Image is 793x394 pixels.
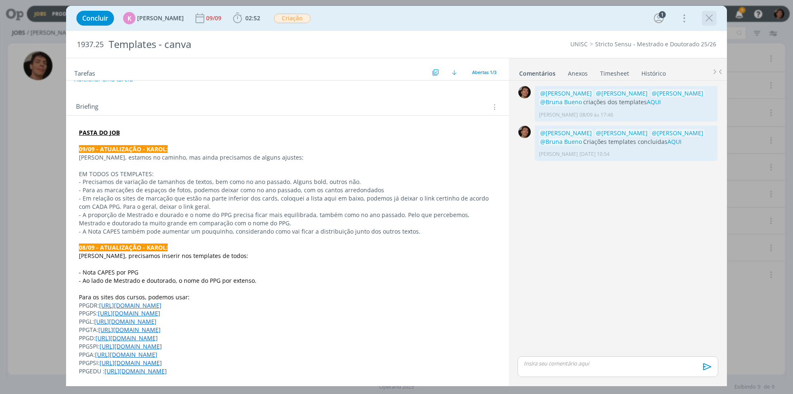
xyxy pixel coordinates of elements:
span: [PERSON_NAME] [137,15,184,21]
p: [PERSON_NAME] [539,111,578,119]
p: [PERSON_NAME], estamos no caminho, mas ainda precisamos de alguns ajustes: [79,153,496,162]
a: PASTA DO JOB [79,129,120,136]
p: PPGD: [79,334,496,342]
span: @Bruna Bueno [540,138,582,146]
a: Stricto Sensu - Mestrado e Doutorado 25/26 [595,40,716,48]
p: - Para as marcações de espaços de fotos, podemos deixar como no ano passado, com os cantos arredo... [79,186,496,194]
p: EM TODOS OS TEMPLATES: [79,170,496,178]
strong: 09/09 - ATUALIZAÇÃO - KAROL: [79,145,168,153]
span: @Bruna Bueno [540,98,582,106]
span: [PERSON_NAME], precisamos inserir nos templates de todos: [79,252,248,260]
a: AQUI [647,98,661,106]
p: PPGDR: [79,301,496,310]
a: [URL][DOMAIN_NAME] [100,342,162,350]
a: Comentários [519,66,556,78]
p: PPGEDU : [79,367,496,375]
div: Templates - canva [105,34,446,55]
a: UNISC [570,40,588,48]
img: P [518,86,531,98]
a: AQUI [667,138,681,146]
img: arrow-down.svg [452,70,457,75]
span: @[PERSON_NAME] [596,129,648,137]
p: - A Nota CAPES também pode aumentar um pouquinho, considerando como vai ficar a distribuição junt... [79,227,496,236]
span: - Ao lado de Mestrado e doutorado, o nome do PPG por extenso. [79,277,256,284]
a: Histórico [641,66,666,78]
span: Briefing [76,102,98,112]
a: [URL][DOMAIN_NAME] [98,309,160,317]
button: Concluir [76,11,114,26]
div: dialog [66,6,727,386]
span: Para os sites dos cursos, podemos usar: [79,293,190,301]
p: - Precisamos de variação de tamanhos de textos, bem como no ano passado. Alguns bold, outros não. [79,178,496,186]
span: @[PERSON_NAME] [652,89,703,97]
span: Concluir [82,15,108,21]
p: PPGA: [79,351,496,359]
span: Tarefas [74,67,95,77]
span: - Nota CAPES por PPG [79,268,138,276]
button: K[PERSON_NAME] [123,12,184,24]
strong: 08/09 - ATUALIZAÇÃO - KAROL: [79,244,168,251]
span: @[PERSON_NAME] [596,89,648,97]
p: PPGPSI: [79,359,496,367]
a: [URL][DOMAIN_NAME] [99,301,161,309]
span: Abertas 1/3 [472,69,496,75]
div: 1 [659,11,666,18]
p: Criações templates concluidas [539,129,713,146]
button: Criação [273,13,311,24]
div: Anexos [568,69,588,78]
p: - A proporção de Mestrado e dourado e o nome do PPG precisa ficar mais equilibrada, também como n... [79,211,496,227]
a: [URL][DOMAIN_NAME] [104,367,167,375]
a: [URL][DOMAIN_NAME] [98,326,161,334]
a: [URL][DOMAIN_NAME] [100,359,162,367]
img: P [518,126,531,138]
span: @[PERSON_NAME] [652,129,703,137]
span: @[PERSON_NAME] [540,89,592,97]
span: 1937.25 [77,40,104,49]
p: PPGTA: [79,326,496,334]
span: Criação [274,14,311,23]
a: Timesheet [600,66,629,78]
p: PPGL: [79,318,496,326]
span: 08/09 às 17:46 [579,111,613,119]
div: 09/09 [206,15,223,21]
div: K [123,12,135,24]
p: PPGPS: [79,309,496,318]
button: 1 [652,12,665,25]
p: PPGSPI: [79,342,496,351]
span: [DATE] 10:54 [579,150,610,158]
p: [PERSON_NAME] [539,150,578,158]
a: [URL][DOMAIN_NAME] [95,334,158,342]
span: @[PERSON_NAME] [540,129,592,137]
button: 02:52 [231,12,262,25]
span: 02:52 [245,14,260,22]
a: [URL][DOMAIN_NAME] [94,318,157,325]
a: [URL][DOMAIN_NAME] [95,351,157,358]
p: - Em relação os sites de marcação que estão na parte inferior dos cards, coloquei a lista aqui em... [79,194,496,211]
p: criações dos templates [539,89,713,106]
